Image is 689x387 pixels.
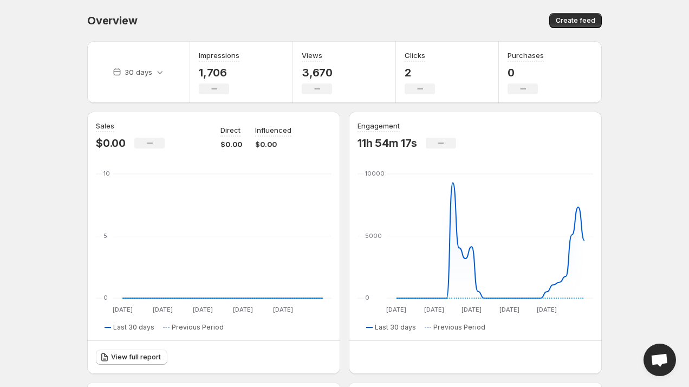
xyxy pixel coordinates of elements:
[220,125,240,136] p: Direct
[111,353,161,362] span: View full report
[199,66,239,79] p: 1,706
[220,139,242,150] p: $0.00
[103,294,108,301] text: 0
[357,137,417,150] p: 11h 54m 17s
[643,344,676,376] div: Open chat
[375,323,416,332] span: Last 30 days
[96,350,167,365] a: View full report
[199,50,239,61] h3: Impressions
[499,306,519,313] text: [DATE]
[549,13,602,28] button: Create feed
[172,323,224,332] span: Previous Period
[302,50,322,61] h3: Views
[273,306,293,313] text: [DATE]
[357,120,400,131] h3: Engagement
[365,232,382,240] text: 5000
[113,306,133,313] text: [DATE]
[96,120,114,131] h3: Sales
[556,16,595,25] span: Create feed
[103,232,107,240] text: 5
[96,137,126,150] p: $0.00
[365,170,385,177] text: 10000
[365,294,369,301] text: 0
[537,306,557,313] text: [DATE]
[302,66,333,79] p: 3,670
[424,306,444,313] text: [DATE]
[508,66,544,79] p: 0
[461,306,482,313] text: [DATE]
[113,323,154,332] span: Last 30 days
[125,67,152,78] p: 30 days
[508,50,544,61] h3: Purchases
[405,66,435,79] p: 2
[405,50,425,61] h3: Clicks
[233,306,253,313] text: [DATE]
[87,14,137,27] span: Overview
[255,125,291,136] p: Influenced
[433,323,485,332] span: Previous Period
[153,306,173,313] text: [DATE]
[255,139,291,150] p: $0.00
[193,306,213,313] text: [DATE]
[103,170,110,177] text: 10
[386,306,406,313] text: [DATE]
